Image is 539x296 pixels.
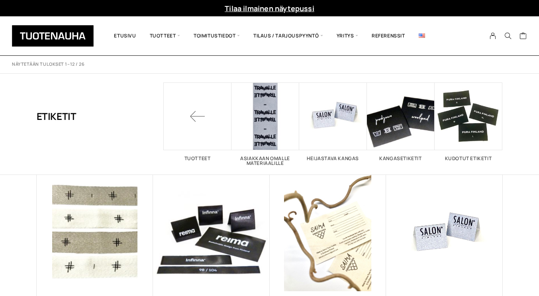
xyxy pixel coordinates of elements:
img: English [419,33,425,38]
span: Yritys [330,22,365,49]
h1: Etiketit [37,82,76,150]
button: Search [500,32,515,39]
a: Cart [519,32,527,41]
a: Visit product category Kangasetiketit [367,82,435,161]
h2: Kangasetiketit [367,156,435,161]
a: Tuotteet [164,82,231,161]
a: Referenssit [365,22,412,49]
a: Etusivu [107,22,143,49]
h2: Kudotut etiketit [435,156,502,161]
h2: Heijastava kangas [299,156,367,161]
a: Visit product category Heijastava kangas [299,82,367,161]
span: Tilaus / Tarjouspyyntö [247,22,330,49]
span: Toimitustiedot [187,22,247,49]
h2: Tuotteet [164,156,231,161]
img: Tuotenauha Oy [12,25,94,47]
a: My Account [485,32,501,39]
p: Näytetään tulokset 1–12 / 26 [12,61,84,67]
span: Tuotteet [143,22,187,49]
a: Visit product category Kudotut etiketit [435,82,502,161]
a: Visit product category Asiakkaan omalle materiaalille [231,82,299,166]
a: Tilaa ilmainen näytepussi [225,4,314,13]
h2: Asiakkaan omalle materiaalille [231,156,299,166]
